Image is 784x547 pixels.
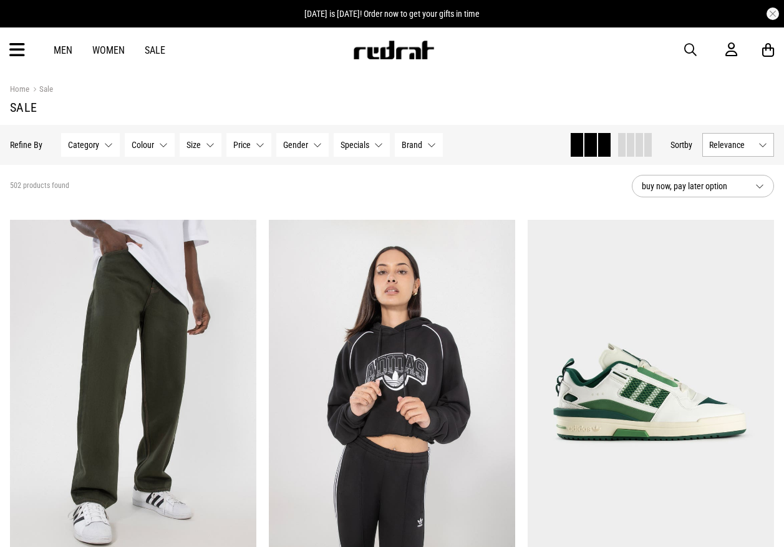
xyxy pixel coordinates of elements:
[10,100,774,115] h1: Sale
[145,44,165,56] a: Sale
[226,133,271,157] button: Price
[125,133,175,157] button: Colour
[395,133,443,157] button: Brand
[10,181,69,191] span: 502 products found
[180,133,221,157] button: Size
[54,44,72,56] a: Men
[276,133,329,157] button: Gender
[352,41,435,59] img: Redrat logo
[233,140,251,150] span: Price
[10,84,29,94] a: Home
[68,140,99,150] span: Category
[632,175,774,197] button: buy now, pay later option
[61,133,120,157] button: Category
[29,84,53,96] a: Sale
[702,133,774,157] button: Relevance
[186,140,201,150] span: Size
[304,9,480,19] span: [DATE] is [DATE]! Order now to get your gifts in time
[670,137,692,152] button: Sortby
[684,140,692,150] span: by
[341,140,369,150] span: Specials
[642,179,745,194] span: buy now, pay later option
[709,140,753,150] span: Relevance
[283,140,308,150] span: Gender
[402,140,422,150] span: Brand
[132,140,154,150] span: Colour
[10,140,42,150] p: Refine By
[334,133,390,157] button: Specials
[92,44,125,56] a: Women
